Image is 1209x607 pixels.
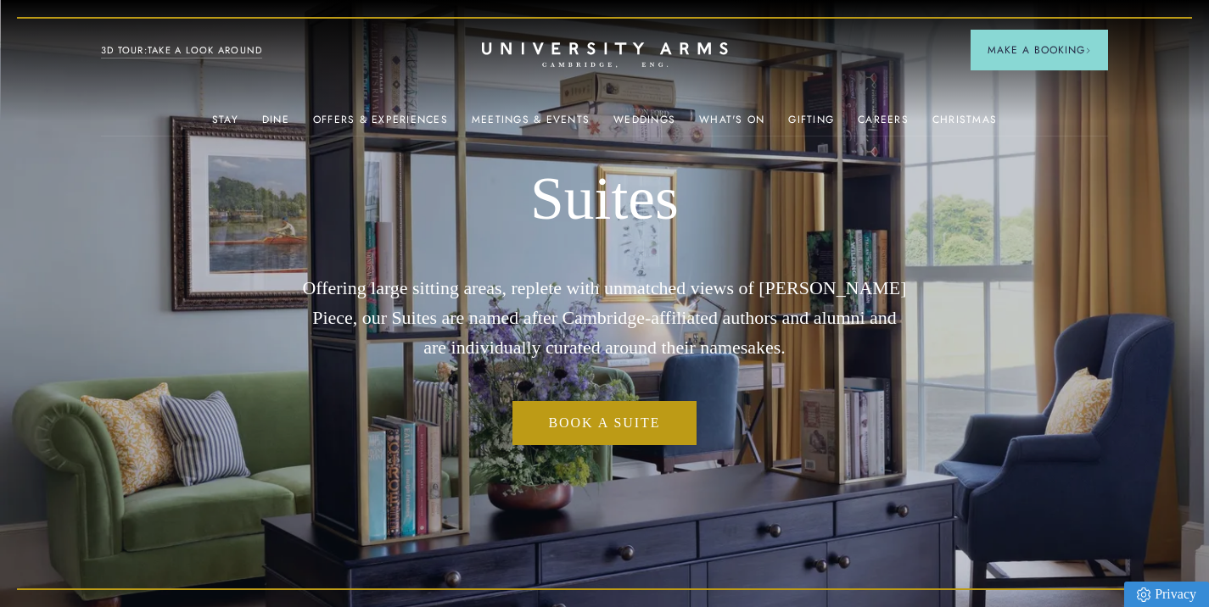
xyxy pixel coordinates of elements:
[1085,47,1091,53] img: Arrow icon
[613,114,675,136] a: Weddings
[858,114,909,136] a: Careers
[212,114,238,136] a: Stay
[971,30,1108,70] button: Make a BookingArrow icon
[988,42,1091,58] span: Make a Booking
[302,162,907,234] h1: Suites
[1137,588,1150,602] img: Privacy
[788,114,834,136] a: Gifting
[302,273,907,362] p: Offering large sitting areas, replete with unmatched views of [PERSON_NAME] Piece, our Suites are...
[932,114,997,136] a: Christmas
[101,43,263,58] a: 3D TOUR:TAKE A LOOK AROUND
[262,114,289,136] a: Dine
[472,114,590,136] a: Meetings & Events
[313,114,448,136] a: Offers & Experiences
[482,42,728,69] a: Home
[512,401,696,445] a: Book a Suite
[1124,582,1209,607] a: Privacy
[699,114,764,136] a: What's On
